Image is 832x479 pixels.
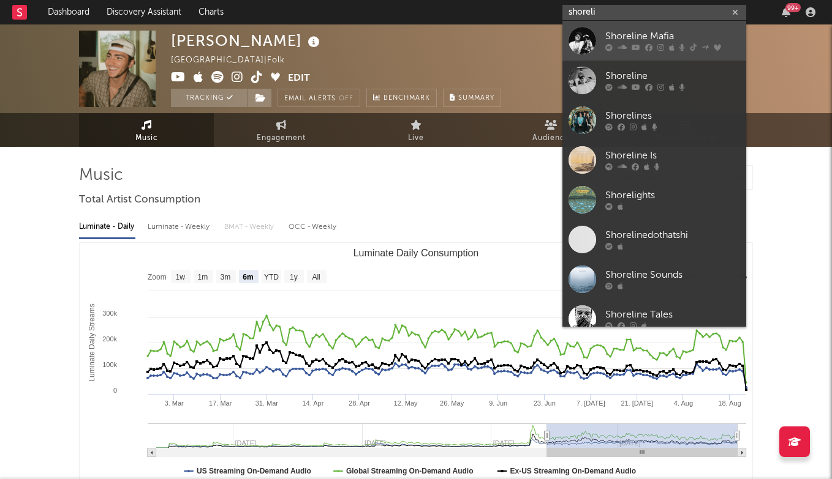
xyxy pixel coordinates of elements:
button: Summary [443,89,501,107]
text: 3. Mar [165,399,184,407]
a: Shorelinedothatshi [562,220,746,259]
button: Email AlertsOff [278,89,360,107]
button: Edit [288,71,310,86]
text: 4. Aug [674,399,693,407]
text: 3m [221,273,231,281]
text: 26. May [440,399,464,407]
a: Shoreline Sounds [562,259,746,299]
text: Global Streaming On-Demand Audio [346,467,474,475]
span: Music [135,131,158,146]
span: Live [408,131,424,146]
div: Shoreline Is [605,149,740,163]
text: Luminate Daily Consumption [354,248,479,258]
span: Audience [532,131,570,146]
a: Engagement [214,113,349,147]
text: 9. Jun [489,399,507,407]
text: 12. May [393,399,418,407]
a: Audience [483,113,618,147]
text: Ex-US Streaming On-Demand Audio [510,467,637,475]
text: 7. [DATE] [577,399,605,407]
span: Benchmark [384,91,430,106]
em: Off [339,95,354,102]
text: 6m [243,273,253,281]
a: Shoreline [562,61,746,100]
text: YTD [264,273,279,281]
div: Shoreline Tales [605,308,740,322]
a: Benchmark [366,89,437,107]
button: 99+ [782,7,790,17]
div: Shorelinedothatshi [605,228,740,243]
text: 21. [DATE] [621,399,653,407]
button: Tracking [171,89,248,107]
a: Shoreline Tales [562,299,746,339]
text: 17. Mar [209,399,232,407]
div: 99 + [785,3,801,12]
div: Shoreline Sounds [605,268,740,283]
div: Shoreline [605,69,740,84]
text: US Streaming On-Demand Audio [197,467,311,475]
text: 1w [176,273,186,281]
div: Luminate - Weekly [148,217,212,237]
text: 28. Apr [349,399,370,407]
div: Luminate - Daily [79,217,135,237]
text: Luminate Daily Streams [88,303,96,381]
div: Shorelines [605,109,740,124]
text: 14. Apr [302,399,323,407]
a: Shorelines [562,100,746,140]
a: Shoreline Mafia [562,21,746,61]
span: Summary [458,95,494,102]
a: Shorelights [562,180,746,220]
a: Music [79,113,214,147]
text: 23. Jun [534,399,556,407]
text: 18. Aug [718,399,741,407]
text: 31. Mar [255,399,279,407]
div: Shorelights [605,188,740,203]
text: All [312,273,320,281]
text: 1m [198,273,208,281]
div: Shoreline Mafia [605,29,740,44]
span: Total Artist Consumption [79,193,200,207]
text: 200k [102,335,117,343]
input: Search for artists [562,5,746,20]
text: Zoom [148,273,167,281]
text: 0 [113,387,117,394]
a: Shoreline Is [562,140,746,180]
div: [PERSON_NAME] [171,31,323,51]
span: Engagement [257,131,306,146]
text: 300k [102,310,117,317]
div: [GEOGRAPHIC_DATA] | Folk [171,53,299,68]
a: Live [349,113,483,147]
div: OCC - Weekly [289,217,338,237]
text: 1y [290,273,298,281]
text: 100k [102,361,117,368]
